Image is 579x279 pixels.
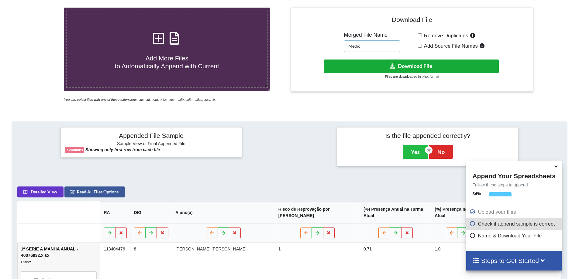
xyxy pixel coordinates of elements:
[472,191,481,196] b: 34 %
[431,202,495,223] th: (%) Presença na Semana Atual
[21,260,31,264] i: Export
[64,186,125,197] button: Read All Files Options
[422,43,478,49] span: Add Source File Names
[469,208,560,216] p: Upload your files
[100,202,130,223] th: RA
[65,141,237,147] h6: Sample View of Final Appended File
[422,33,468,39] span: Remove Duplicates
[429,145,453,159] button: No
[66,148,83,152] b: 7 columns
[17,186,64,197] button: Detailed View
[403,145,428,159] button: Yes
[324,60,499,73] button: Download File
[65,132,237,140] h4: Appended File Sample
[472,257,555,264] h4: Steps to Get Started
[466,171,561,180] h4: Append Your Spreadsheets
[64,98,216,101] i: You can select files with any of these extensions: .xls, .xlt, .xlm, .xlsx, .xlsm, .xltx, .xltm, ...
[344,40,400,52] input: Enter File Name
[344,32,400,38] h5: Merged File Name
[275,202,360,223] th: Risco de Reprovação por [PERSON_NAME]
[342,132,514,139] h4: Is the file appended correctly?
[385,75,439,78] small: Files are downloaded in .xlsx format
[115,55,219,69] span: Add More Files to Automatically Append with Current
[360,202,431,223] th: (%) Presença Anual na Turma Atual
[172,202,275,223] th: Aluno(a)
[469,220,560,228] p: Check if append sample is correct
[469,232,560,240] p: Name & Download Your File
[130,202,172,223] th: DIG
[466,182,561,188] p: Follow these steps to append
[295,12,528,29] h4: Download File
[85,147,160,152] b: Showing only first row from each file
